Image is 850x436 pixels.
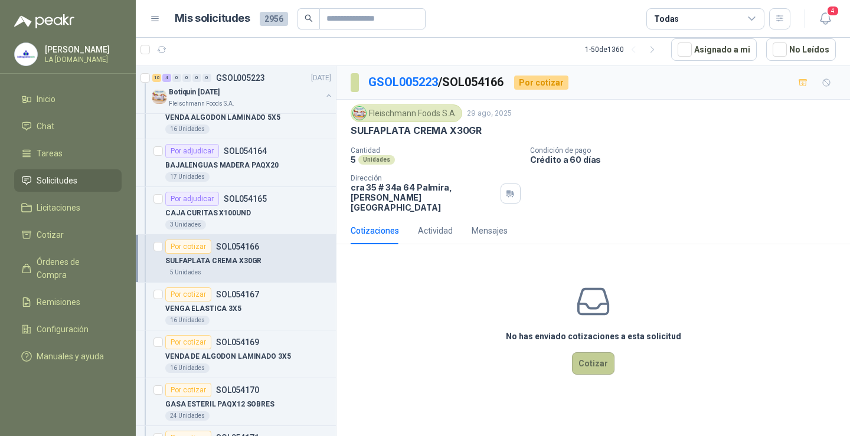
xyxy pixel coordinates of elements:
p: 5 [351,155,356,165]
p: 29 ago, 2025 [467,108,512,119]
a: Tareas [14,142,122,165]
span: Licitaciones [37,201,80,214]
button: No Leídos [766,38,836,61]
p: SOL054169 [216,338,259,346]
span: Solicitudes [37,174,77,187]
div: Cotizaciones [351,224,399,237]
div: Por cotizar [165,335,211,349]
span: Configuración [37,323,89,336]
a: Por cotizarSOL054170GASA ESTERIL PAQX12 SOBRES24 Unidades [136,378,336,426]
div: Por cotizar [165,383,211,397]
div: 0 [172,74,181,82]
div: Por adjudicar [165,144,219,158]
p: [PERSON_NAME] [45,45,119,54]
p: VENDA ALGODON LAMINADO 5X5 [165,112,280,123]
p: BAJALENGUAS MADERA PAQX20 [165,160,279,171]
span: Remisiones [37,296,80,309]
div: Por cotizar [514,76,568,90]
span: Chat [37,120,54,133]
span: Órdenes de Compra [37,255,110,281]
p: GSOL005223 [216,74,265,82]
img: Company Logo [152,90,166,104]
p: / SOL054166 [368,73,505,91]
button: Cotizar [572,352,614,375]
a: Cotizar [14,224,122,246]
div: 17 Unidades [165,172,210,182]
p: SOL054167 [216,290,259,299]
span: Tareas [37,147,63,160]
div: 16 Unidades [165,316,210,325]
div: Unidades [358,155,395,165]
div: Por adjudicar [165,192,219,206]
a: Por cotizarSOL054169VENDA DE ALGODON LAMINADO 3X516 Unidades [136,330,336,378]
div: 10 [152,74,161,82]
p: [DATE] [311,73,331,84]
a: Solicitudes [14,169,122,192]
div: Mensajes [472,224,508,237]
button: 4 [815,8,836,29]
div: Fleischmann Foods S.A. [351,104,462,122]
p: SOL054170 [216,386,259,394]
div: 24 Unidades [165,411,210,421]
a: Chat [14,115,122,137]
a: Remisiones [14,291,122,313]
p: LA [DOMAIN_NAME] [45,56,119,63]
img: Company Logo [353,107,366,120]
p: SULFAPLATA CREMA X30GR [351,124,482,137]
p: SOL054166 [216,242,259,251]
div: Por cotizar [165,240,211,254]
p: VENGA ELASTICA 3X5 [165,303,241,314]
p: Botiquin [DATE] [169,87,220,98]
p: CAJA CURITAS X100UND [165,208,251,219]
button: Asignado a mi [671,38,757,61]
span: 2956 [260,12,288,26]
p: GASA ESTERIL PAQX12 SOBRES [165,399,274,410]
a: Por cotizarSOL054166SULFAPLATA CREMA X30GR5 Unidades [136,235,336,283]
h3: No has enviado cotizaciones a esta solicitud [506,330,681,343]
p: cra 35 # 34a 64 Palmira , [PERSON_NAME][GEOGRAPHIC_DATA] [351,182,496,212]
p: Crédito a 60 días [530,155,845,165]
span: Cotizar [37,228,64,241]
a: Inicio [14,88,122,110]
p: Fleischmann Foods S.A. [169,99,234,109]
a: Órdenes de Compra [14,251,122,286]
a: Configuración [14,318,122,340]
span: Inicio [37,93,55,106]
p: SOL054165 [224,195,267,203]
a: 10 4 0 0 0 0 GSOL005223[DATE] Company LogoBotiquin [DATE]Fleischmann Foods S.A. [152,71,334,109]
a: Manuales y ayuda [14,345,122,368]
div: Por cotizar [165,287,211,301]
div: Actividad [418,224,453,237]
div: 3 Unidades [165,220,206,230]
img: Company Logo [15,43,37,65]
a: Por adjudicarSOL054164BAJALENGUAS MADERA PAQX2017 Unidades [136,139,336,187]
a: GSOL005223 [368,75,438,89]
span: search [305,14,313,22]
div: 0 [192,74,201,82]
a: Licitaciones [14,196,122,219]
div: 16 Unidades [165,124,210,134]
div: 4 [162,74,171,82]
div: 1 - 50 de 1360 [585,40,662,59]
p: Dirección [351,174,496,182]
p: SULFAPLATA CREMA X30GR [165,255,261,267]
p: Cantidad [351,146,521,155]
div: 0 [202,74,211,82]
div: 0 [182,74,191,82]
a: Por cotizarSOL054167VENGA ELASTICA 3X516 Unidades [136,283,336,330]
p: SOL054164 [224,147,267,155]
div: 16 Unidades [165,363,210,373]
span: Manuales y ayuda [37,350,104,363]
a: Por adjudicarSOL054163VENDA ALGODON LAMINADO 5X516 Unidades [136,91,336,139]
div: Todas [654,12,679,25]
img: Logo peakr [14,14,74,28]
div: 5 Unidades [165,268,206,277]
span: 4 [826,5,839,17]
h1: Mis solicitudes [175,10,250,27]
a: Por adjudicarSOL054165CAJA CURITAS X100UND3 Unidades [136,187,336,235]
p: Condición de pago [530,146,845,155]
p: VENDA DE ALGODON LAMINADO 3X5 [165,351,291,362]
